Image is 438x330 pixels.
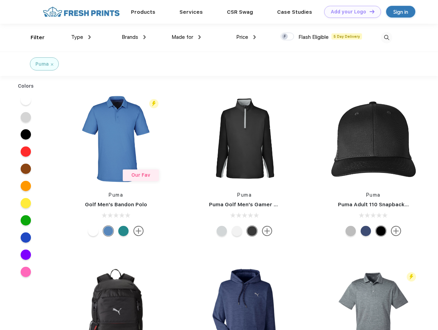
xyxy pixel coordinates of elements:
[366,192,381,198] a: Puma
[88,35,91,39] img: dropdown.png
[133,226,144,236] img: more.svg
[85,201,147,208] a: Golf Men's Bandon Polo
[236,34,248,40] span: Price
[331,33,362,40] span: 5 Day Delivery
[143,35,146,39] img: dropdown.png
[232,226,242,236] div: Bright White
[381,32,392,43] img: desktop_search.svg
[386,6,415,18] a: Sign in
[13,82,39,90] div: Colors
[109,192,123,198] a: Puma
[51,63,53,66] img: filter_cancel.svg
[71,34,83,40] span: Type
[262,226,272,236] img: more.svg
[331,9,366,15] div: Add your Logo
[217,226,227,236] div: High Rise
[298,34,329,40] span: Flash Eligible
[103,226,113,236] div: Lake Blue
[407,272,416,282] img: flash_active_toggle.svg
[172,34,193,40] span: Made for
[361,226,371,236] div: Peacoat Qut Shd
[393,8,408,16] div: Sign in
[88,226,98,236] div: Bright White
[131,172,150,178] span: Our Fav
[198,35,201,39] img: dropdown.png
[41,6,122,18] img: fo%20logo%202.webp
[122,34,138,40] span: Brands
[237,192,252,198] a: Puma
[370,10,374,13] img: DT
[199,93,290,185] img: func=resize&h=266
[247,226,257,236] div: Puma Black
[391,226,401,236] img: more.svg
[209,201,318,208] a: Puma Golf Men's Gamer Golf Quarter-Zip
[118,226,129,236] div: Green Lagoon
[70,93,162,185] img: func=resize&h=266
[227,9,253,15] a: CSR Swag
[35,60,49,68] div: Puma
[179,9,203,15] a: Services
[253,35,256,39] img: dropdown.png
[31,34,45,42] div: Filter
[149,99,158,108] img: flash_active_toggle.svg
[346,226,356,236] div: Quarry with Brt Whit
[328,93,419,185] img: func=resize&h=266
[131,9,155,15] a: Products
[376,226,386,236] div: Pma Blk Pma Blk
